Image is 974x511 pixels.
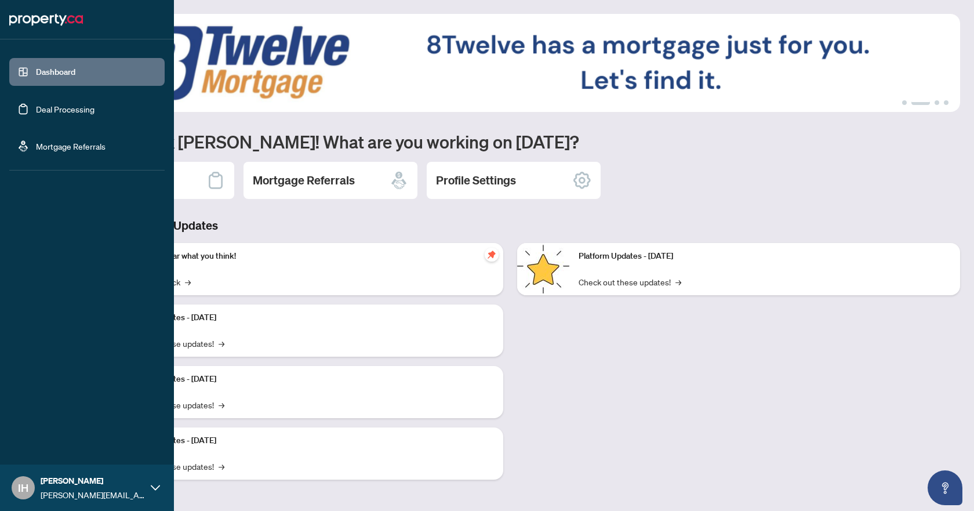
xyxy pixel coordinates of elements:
[436,172,516,189] h2: Profile Settings
[36,104,95,114] a: Deal Processing
[122,250,494,263] p: We want to hear what you think!
[36,67,75,77] a: Dashboard
[9,10,83,29] img: logo
[485,248,499,262] span: pushpin
[902,100,907,105] button: 1
[911,100,930,105] button: 2
[219,398,224,411] span: →
[253,172,355,189] h2: Mortgage Referrals
[18,480,28,496] span: IH
[219,460,224,473] span: →
[579,276,681,288] a: Check out these updates!→
[36,141,106,151] a: Mortgage Referrals
[122,434,494,447] p: Platform Updates - [DATE]
[60,14,960,112] img: Slide 1
[517,243,569,295] img: Platform Updates - June 23, 2025
[185,276,191,288] span: →
[60,218,960,234] h3: Brokerage & Industry Updates
[935,100,939,105] button: 3
[41,488,145,501] span: [PERSON_NAME][EMAIL_ADDRESS][DOMAIN_NAME]
[928,470,962,505] button: Open asap
[41,474,145,487] span: [PERSON_NAME]
[579,250,951,263] p: Platform Updates - [DATE]
[219,337,224,350] span: →
[122,311,494,324] p: Platform Updates - [DATE]
[122,373,494,386] p: Platform Updates - [DATE]
[60,131,960,153] h1: Welcome back [PERSON_NAME]! What are you working on [DATE]?
[675,276,681,288] span: →
[944,100,948,105] button: 4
